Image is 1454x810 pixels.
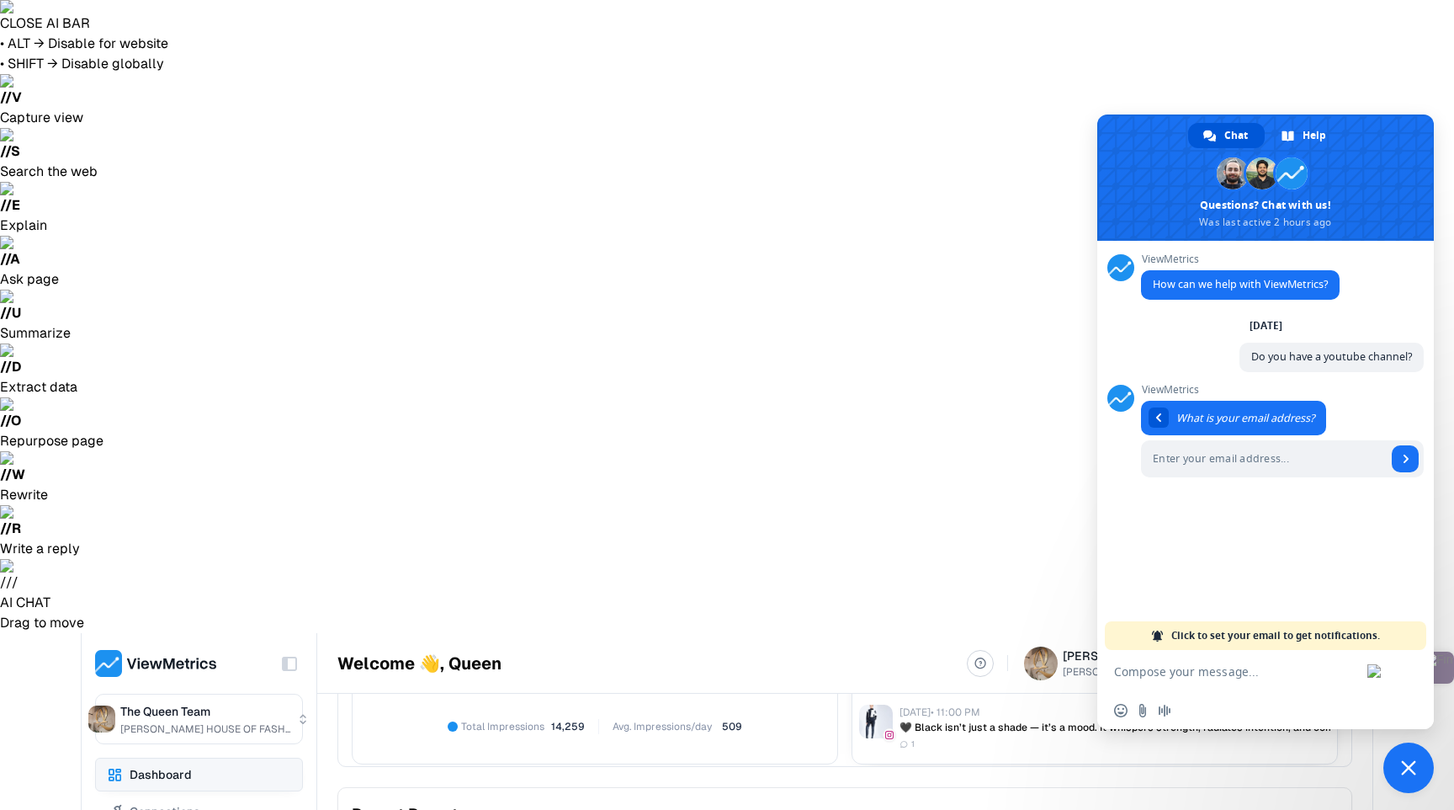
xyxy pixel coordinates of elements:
span: Total Impressions [461,719,544,734]
div: Post thumbnail[DATE]• 11:00 PM🖤 Black isn’t just a shade — it’s a mood. It whispers strength, rad... [859,698,1330,757]
span: Audio message [1158,704,1171,717]
span: Send a file [1136,704,1149,717]
span: Dashboard [130,765,192,785]
span: [PERSON_NAME] HOUSE OF FASH... [120,722,290,737]
h1: Welcome 👋, Queen [337,653,501,674]
button: Dashboard [95,758,303,791]
span: 14,259 [551,719,585,734]
div: Close chat [1383,743,1434,793]
img: ViewMetrics's logo with text [95,650,217,677]
span: Avg. Impressions/day [613,719,712,734]
img: The Queen Team [88,706,115,733]
span: Click to set your email to get notifications. [1171,621,1380,650]
h6: [PERSON_NAME] House of Fashion [1063,647,1318,664]
span: The Queen Team [120,701,210,722]
img: Post thumbnail [859,705,893,738]
img: editor-icon.png [1367,664,1381,678]
textarea: Compose your message... [1114,664,1367,679]
p: 🖤 Black isn’t just a shade — it’s a mood. It whispers strength, radiates intention, and commands ... [899,722,1330,734]
p: [PERSON_NAME][EMAIL_ADDRESS][DOMAIN_NAME] [1063,664,1318,679]
span: Insert an emoji [1114,704,1128,717]
img: Queen Anna House of Fashion [1024,647,1058,680]
span: 509 [722,719,742,734]
div: [DATE] • 11:00 PM [899,705,980,720]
